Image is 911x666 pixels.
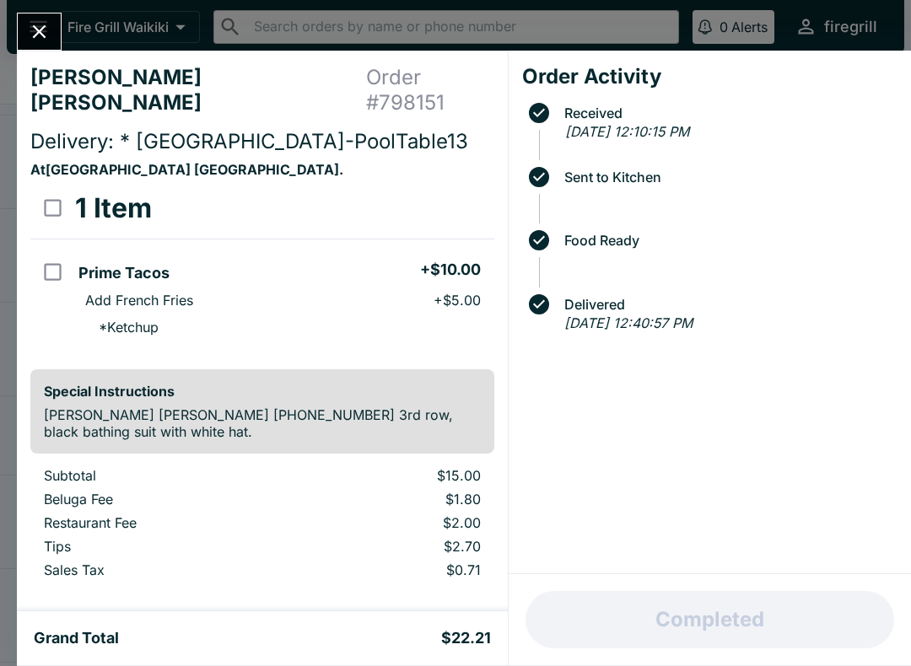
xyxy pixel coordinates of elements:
[420,260,481,280] h5: + $10.00
[44,491,281,508] p: Beluga Fee
[75,191,152,225] h3: 1 Item
[44,514,281,531] p: Restaurant Fee
[556,169,898,185] span: Sent to Kitchen
[565,123,689,140] em: [DATE] 12:10:15 PM
[308,514,481,531] p: $2.00
[44,467,281,484] p: Subtotal
[522,64,898,89] h4: Order Activity
[556,233,898,248] span: Food Ready
[44,538,281,555] p: Tips
[564,314,693,331] em: [DATE] 12:40:57 PM
[30,178,494,356] table: orders table
[85,319,159,336] p: * Ketchup
[366,65,495,115] h4: Order # 798151
[34,628,119,648] h5: Grand Total
[441,628,491,648] h5: $22.21
[30,467,494,585] table: orders table
[44,383,481,400] h6: Special Instructions
[18,13,61,50] button: Close
[308,467,481,484] p: $15.00
[44,561,281,578] p: Sales Tax
[78,263,170,283] h5: Prime Tacos
[308,491,481,508] p: $1.80
[30,161,343,178] strong: At [GEOGRAPHIC_DATA] [GEOGRAPHIC_DATA] .
[434,292,481,309] p: + $5.00
[30,129,468,153] span: Delivery: * [GEOGRAPHIC_DATA]-PoolTable13
[30,65,366,115] h4: [PERSON_NAME] [PERSON_NAME]
[556,105,898,121] span: Received
[556,297,898,312] span: Delivered
[308,561,481,578] p: $0.71
[44,406,481,440] p: [PERSON_NAME] [PERSON_NAME] [PHONE_NUMBER] 3rd row, black bathing suit with white hat.
[85,292,193,309] p: Add French Fries
[308,538,481,555] p: $2.70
